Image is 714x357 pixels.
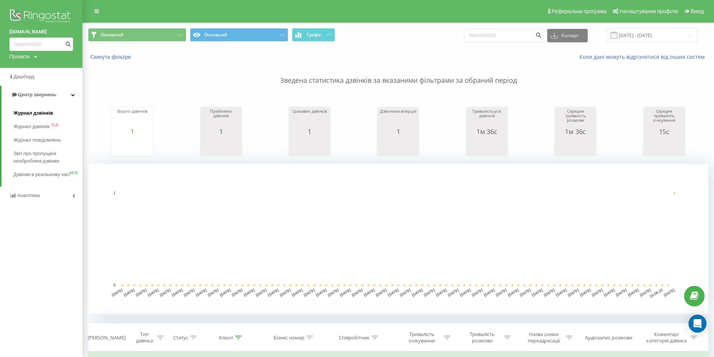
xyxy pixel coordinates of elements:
[219,335,233,341] div: Клієнт
[171,288,184,297] text: [DATE]
[689,315,707,333] div: Open Intercom Messenger
[547,29,588,42] button: Експорт
[379,128,417,135] div: 1
[291,288,304,297] text: [DATE]
[591,288,603,297] text: [DATE]
[13,106,82,120] a: Журнал дзвінків
[423,288,436,297] text: [DATE]
[202,109,240,128] div: Прийнятих дзвінків
[363,288,376,297] text: [DATE]
[447,288,460,297] text: [DATE]
[123,288,136,297] text: [DATE]
[113,191,115,195] text: 1
[375,288,388,297] text: [DATE]
[519,288,531,297] text: [DATE]
[100,32,123,38] span: Основний
[114,128,151,135] div: 1
[471,288,483,297] text: [DATE]
[291,135,328,158] svg: A chart.
[114,109,151,128] div: Всього дзвінків
[468,135,506,158] div: A chart.
[645,128,683,135] div: 15с
[555,288,567,297] text: [DATE]
[620,8,678,14] span: Налаштування профілю
[207,288,220,297] text: [DATE]
[387,288,400,297] text: [DATE]
[663,288,675,297] text: [DATE]
[183,288,196,297] text: [DATE]
[567,288,579,297] text: [DATE]
[279,288,292,297] text: [DATE]
[399,288,412,297] text: [DATE]
[291,128,328,135] div: 1
[159,288,172,297] text: [DATE]
[88,164,708,314] svg: A chart.
[307,32,321,37] span: Графік
[552,8,607,14] span: Реферальна програма
[459,288,472,297] text: [DATE]
[134,331,155,344] div: Тип дзвінка
[13,136,61,144] span: Журнал повідомлень
[603,288,615,297] text: [DATE]
[557,109,594,128] div: Середня тривалість розмови
[557,135,594,158] svg: A chart.
[339,335,370,341] div: Співробітник
[243,288,256,297] text: [DATE]
[645,135,683,158] svg: A chart.
[507,288,519,297] text: [DATE]
[303,288,316,297] text: [DATE]
[464,29,543,42] input: Пошук за номером
[13,150,79,165] span: Звіт про пропущені необроблені дзвінки
[495,288,507,297] text: [DATE]
[231,288,244,297] text: [DATE]
[691,8,704,14] span: Вихід
[402,331,442,344] div: Тривалість очікування
[13,109,53,117] span: Журнал дзвінків
[379,109,417,128] div: Дзвонили вперше
[202,135,240,158] div: A chart.
[147,288,160,297] text: [DATE]
[291,109,328,128] div: Цільових дзвінків
[88,28,186,42] button: Основний
[195,288,208,297] text: [DATE]
[639,288,651,297] text: [DATE]
[315,288,328,297] text: [DATE]
[585,335,632,341] div: Аудіозапис розмови
[327,288,340,297] text: [DATE]
[645,331,689,344] div: Коментар/категорія дзвінка
[13,168,82,181] a: Дзвінки в реальному часіNEW
[9,37,73,51] input: Пошук за номером
[13,147,82,168] a: Звіт про пропущені необроблені дзвінки
[267,288,280,297] text: [DATE]
[13,120,82,133] a: Журнал дзвінківOLD
[468,128,506,135] div: 1м 36с
[219,288,232,297] text: [DATE]
[13,133,82,147] a: Журнал повідомлень
[579,288,591,297] text: [DATE]
[462,331,502,344] div: Тривалість розмови
[9,7,73,26] img: Ringostat logo
[543,288,555,297] text: [DATE]
[111,288,123,297] text: [DATE]
[645,109,683,128] div: Середня тривалість очікування
[202,128,240,135] div: 1
[351,288,364,297] text: [DATE]
[114,135,151,158] div: A chart.
[411,288,424,297] text: [DATE]
[435,288,448,297] text: [DATE]
[1,86,82,104] a: Центр звернень
[531,288,543,297] text: [DATE]
[9,53,30,60] div: Проекти
[483,288,495,297] text: [DATE]
[88,54,135,60] button: Скинути фільтри
[274,335,304,341] div: Бізнес номер
[113,283,115,287] text: 0
[579,53,708,60] a: Коли дані можуть відрізнятися вiд інших систем
[173,335,188,341] div: Статус
[557,128,594,135] div: 1м 36с
[379,135,417,158] svg: A chart.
